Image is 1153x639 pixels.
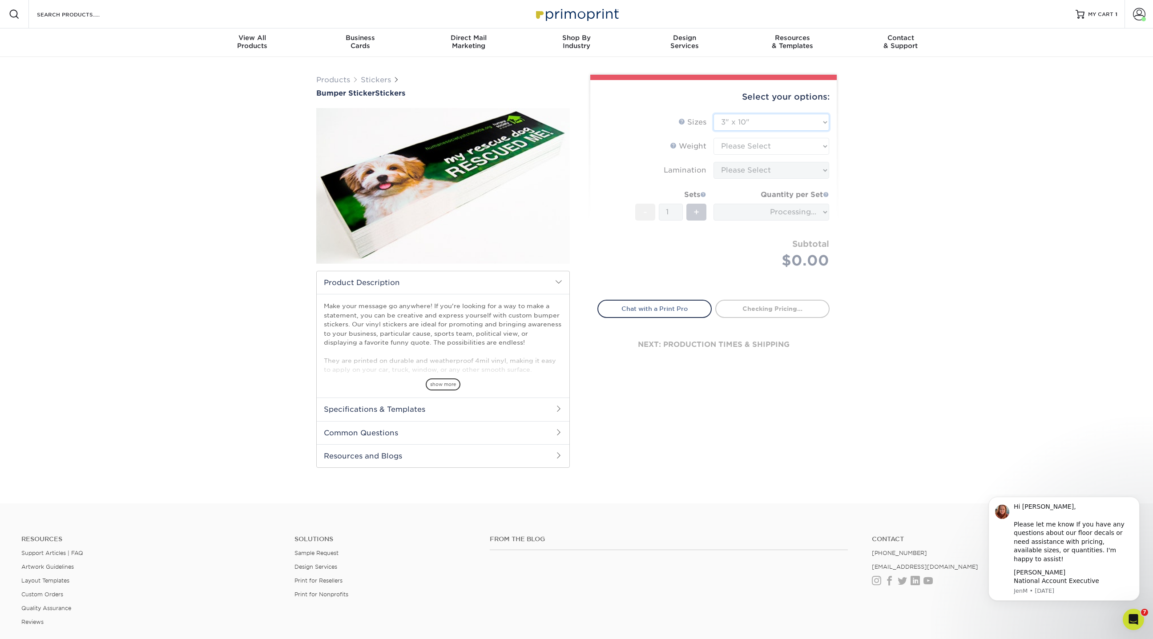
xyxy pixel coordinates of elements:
h4: From the Blog [490,535,848,543]
span: 7 [1141,609,1148,616]
a: [PHONE_NUMBER] [872,550,927,556]
h4: Solutions [294,535,476,543]
a: Sample Request [294,550,339,556]
div: Marketing [415,34,523,50]
div: & Templates [738,34,847,50]
a: Bumper StickerStickers [316,89,570,97]
a: Contact& Support [847,28,955,57]
h2: Specifications & Templates [317,398,569,421]
a: [EMAIL_ADDRESS][DOMAIN_NAME] [872,563,978,570]
a: Support Articles | FAQ [21,550,83,556]
a: Chat with a Print Pro [597,300,712,317]
img: Primoprint [532,4,621,24]
iframe: Intercom live chat [1123,609,1144,630]
span: show more [426,378,460,390]
span: Direct Mail [415,34,523,42]
a: Design Services [294,563,337,570]
a: BusinessCards [306,28,415,57]
h4: Resources [21,535,281,543]
div: next: production times & shipping [597,318,830,371]
input: SEARCH PRODUCTS..... [36,9,123,20]
a: Shop ByIndustry [523,28,631,57]
h2: Common Questions [317,421,569,444]
div: Cards [306,34,415,50]
div: Products [198,34,306,50]
a: Quality Assurance [21,605,71,611]
span: MY CART [1088,11,1113,18]
a: Checking Pricing... [715,300,830,317]
p: Make your message go anywhere! If you're looking for a way to make a statement, you can be creati... [324,301,562,510]
a: Contact [872,535,1132,543]
div: Services [630,34,738,50]
img: Bumper Sticker 01 [316,98,570,273]
a: Products [316,76,350,84]
span: View All [198,34,306,42]
div: Select your options: [597,80,830,114]
a: Stickers [361,76,391,84]
iframe: Intercom notifications message [975,494,1153,635]
span: Bumper Sticker [316,89,375,97]
span: Contact [847,34,955,42]
h2: Resources and Blogs [317,444,569,467]
span: Design [630,34,738,42]
span: Business [306,34,415,42]
span: Shop By [523,34,631,42]
a: Print for Nonprofits [294,591,348,598]
a: Artwork Guidelines [21,563,74,570]
a: Direct MailMarketing [415,28,523,57]
a: DesignServices [630,28,738,57]
div: Industry [523,34,631,50]
h2: Product Description [317,271,569,294]
a: View AllProducts [198,28,306,57]
span: Resources [738,34,847,42]
a: Layout Templates [21,577,69,584]
div: & Support [847,34,955,50]
a: Print for Resellers [294,577,343,584]
a: Custom Orders [21,591,63,598]
span: 1 [1115,11,1117,17]
a: Resources& Templates [738,28,847,57]
h1: Stickers [316,89,570,97]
